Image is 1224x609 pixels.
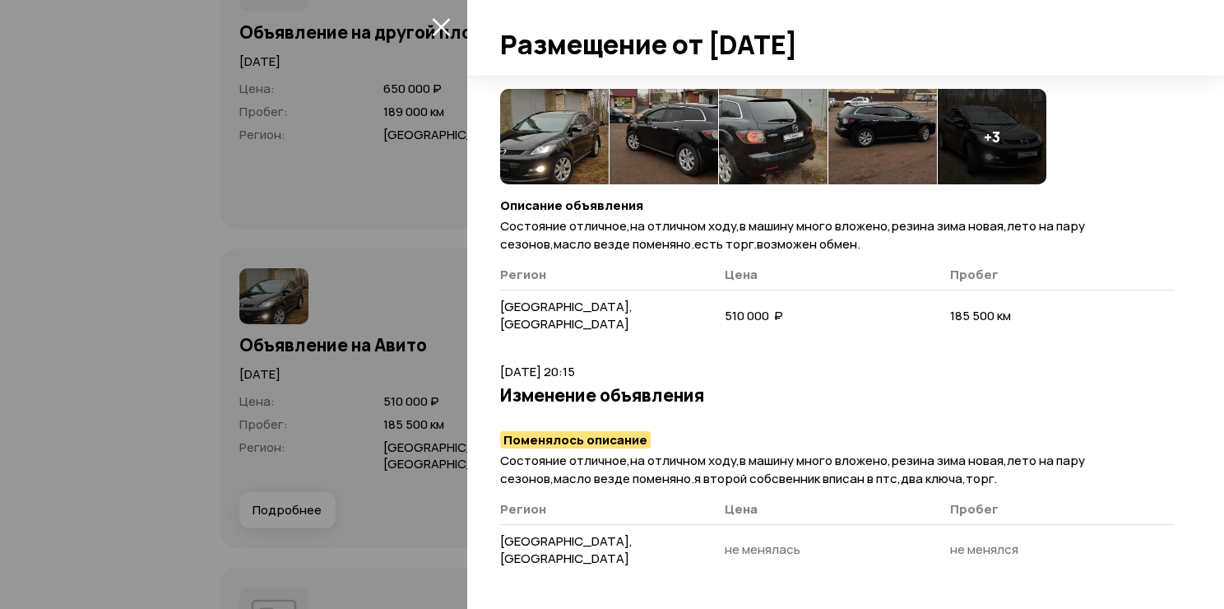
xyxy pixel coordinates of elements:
[500,54,1175,76] h3: Размещение объявления
[500,298,633,332] span: [GEOGRAPHIC_DATA], [GEOGRAPHIC_DATA]
[950,541,1018,558] span: не менялся
[500,500,546,518] span: Регион
[500,217,1085,253] span: Состояние отличное,на отличном ходу,в машину много вложено,резина зима новая,лето на пару сезонов...
[950,500,999,518] span: Пробег
[950,266,999,283] span: Пробег
[725,500,758,518] span: Цена
[500,532,633,567] span: [GEOGRAPHIC_DATA], [GEOGRAPHIC_DATA]
[725,266,758,283] span: Цена
[500,363,1175,381] p: [DATE] 20:15
[428,13,454,40] button: закрыть
[500,266,546,283] span: Регион
[610,89,718,184] img: 1.2juzRLaNgP4HZ34QAmn0as-7NLU80UDmYNNN5DPfF-Rk1UCyPN4X5GPWErUygxLoNdJF0A.S7Sygi425fAvzb_u4E8_MDhq...
[500,431,651,449] mark: Поменялось описание
[500,198,1175,214] h4: Описание объявления
[828,89,937,184] img: 1.0-B5A7aNiSXNIHfLyDz9sQX8PT76lhg__JYYaq6YSj_9wR9q_8QfOvrCS2n7kkw7qpZLCw.L_guDqyeZFiWLF8dW3KJC35b...
[719,89,828,184] img: 1.2KuhPLaNgm4VH3yAEBX2-t3DNiNyr0J3IagXciKpTnQh-U8iL_pEcS6vECJ0-kB2IqZCQA.vDlNW7OoEzPxkPNMviSzsntt...
[500,89,609,184] img: 1.3pa2_baNhFMC3nq9B9jwx8oCMBxlOEBPNmZGRTk_FkkwaxJFMTgRRDdnEk1hPxJEYmkVfQ.8S2KiN6egYGdds-DV-F1wtwG...
[725,307,783,324] span: 510 000 ₽
[500,384,1175,406] h3: Изменение объявления
[725,541,800,558] span: не менялась
[950,307,1011,324] span: 185 500 км
[984,128,1000,146] h4: + 3
[500,452,1085,487] span: Состояние отличное,на отличном ходу,в машину много вложено,резина зима новая,лето на пару сезонов...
